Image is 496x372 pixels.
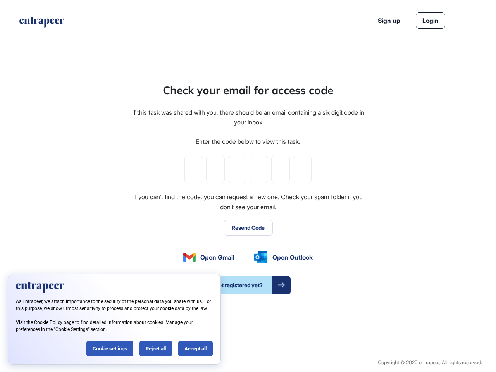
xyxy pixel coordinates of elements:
div: Copyright © 2025 entrapeer, All rights reserved. [378,360,482,365]
div: Enter the code below to view this task. [196,137,300,147]
span: Open Gmail [200,253,234,262]
a: entrapeer-logo [19,17,65,30]
a: Sign up [378,16,400,25]
a: Not registered yet? [205,276,291,294]
button: Resend Code [224,220,273,236]
div: If this task was shared with you, there should be an email containing a six digit code in your inbox [131,108,365,127]
span: Not registered yet? [205,276,272,294]
a: Open Gmail [183,253,234,262]
div: If you can't find the code, you can request a new one. Check your spam folder if you don't see yo... [131,192,365,212]
div: Check your email for access code [163,82,333,98]
a: Login [416,12,445,29]
a: Open Outlook [254,251,313,263]
span: Open Outlook [272,253,313,262]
